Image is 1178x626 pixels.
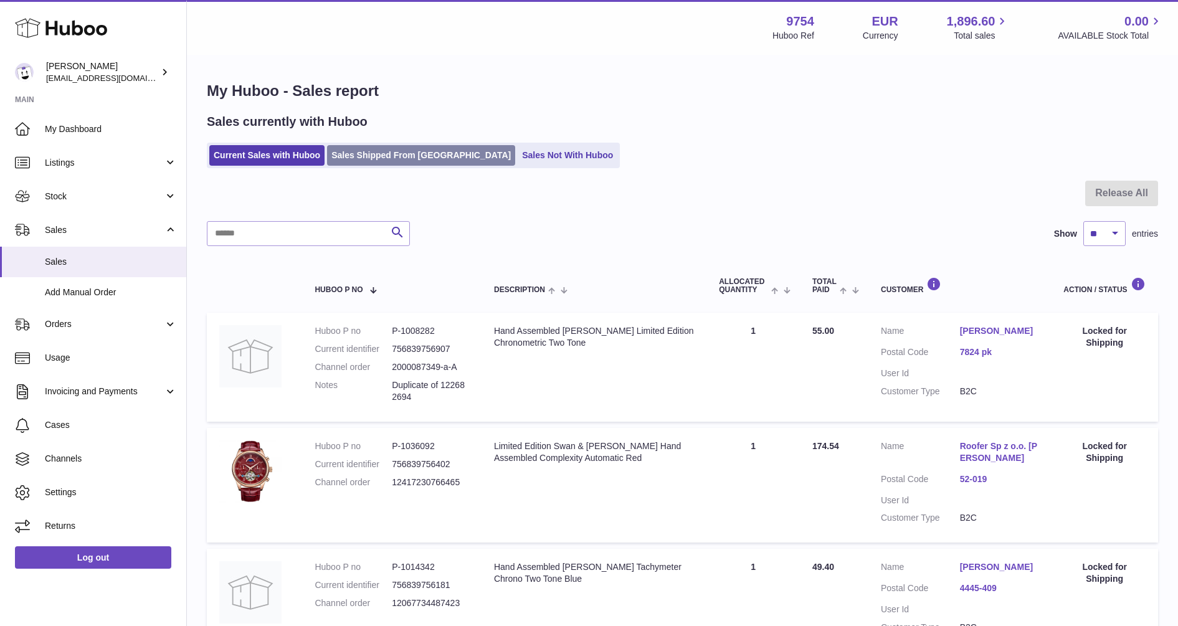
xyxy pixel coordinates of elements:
[315,286,363,294] span: Huboo P no
[327,145,515,166] a: Sales Shipped From [GEOGRAPHIC_DATA]
[315,458,392,470] dt: Current identifier
[315,361,392,373] dt: Channel order
[392,325,469,337] dd: P-1008282
[960,346,1039,358] a: 7824 pk
[392,477,469,488] dd: 12417230766465
[881,582,960,597] dt: Postal Code
[315,597,392,609] dt: Channel order
[207,81,1158,101] h1: My Huboo - Sales report
[392,379,469,403] p: Duplicate of 122682694
[45,256,177,268] span: Sales
[45,191,164,202] span: Stock
[812,326,834,336] span: 55.00
[45,386,164,397] span: Invoicing and Payments
[45,157,164,169] span: Listings
[872,13,898,30] strong: EUR
[15,63,34,82] img: info@fieldsluxury.london
[45,287,177,298] span: Add Manual Order
[1124,13,1149,30] span: 0.00
[706,313,800,421] td: 1
[1063,440,1146,464] div: Locked for Shipping
[45,419,177,431] span: Cases
[45,123,177,135] span: My Dashboard
[881,440,960,467] dt: Name
[960,325,1039,337] a: [PERSON_NAME]
[392,458,469,470] dd: 756839756402
[1054,228,1077,240] label: Show
[960,473,1039,485] a: 52-019
[392,343,469,355] dd: 756839756907
[219,561,282,624] img: no-photo.jpg
[518,145,617,166] a: Sales Not With Huboo
[881,368,960,379] dt: User Id
[46,60,158,84] div: [PERSON_NAME]
[960,561,1039,573] a: [PERSON_NAME]
[881,495,960,506] dt: User Id
[219,325,282,387] img: no-photo.jpg
[1063,561,1146,585] div: Locked for Shipping
[706,428,800,543] td: 1
[863,30,898,42] div: Currency
[881,277,1038,294] div: Customer
[392,440,469,452] dd: P-1036092
[786,13,814,30] strong: 9754
[315,561,392,573] dt: Huboo P no
[45,453,177,465] span: Channels
[812,562,834,572] span: 49.40
[772,30,814,42] div: Huboo Ref
[494,561,694,585] div: Hand Assembled [PERSON_NAME] Tachymeter Chrono Two Tone Blue
[315,579,392,591] dt: Current identifier
[812,441,839,451] span: 174.54
[960,512,1039,524] dd: B2C
[315,325,392,337] dt: Huboo P no
[1058,13,1163,42] a: 0.00 AVAILABLE Stock Total
[881,512,960,524] dt: Customer Type
[881,346,960,361] dt: Postal Code
[719,278,767,294] span: ALLOCATED Quantity
[1132,228,1158,240] span: entries
[45,520,177,532] span: Returns
[494,286,545,294] span: Description
[45,486,177,498] span: Settings
[46,73,183,83] span: [EMAIL_ADDRESS][DOMAIN_NAME]
[315,477,392,488] dt: Channel order
[45,352,177,364] span: Usage
[219,440,282,503] img: 97541756811724.jpg
[954,30,1009,42] span: Total sales
[315,440,392,452] dt: Huboo P no
[207,113,368,130] h2: Sales currently with Huboo
[881,473,960,488] dt: Postal Code
[960,582,1039,594] a: 4445-409
[45,318,164,330] span: Orders
[392,561,469,573] dd: P-1014342
[45,224,164,236] span: Sales
[494,325,694,349] div: Hand Assembled [PERSON_NAME] Limited Edition Chronometric Two Tone
[392,361,469,373] dd: 2000087349-a-A
[947,13,995,30] span: 1,896.60
[494,440,694,464] div: Limited Edition Swan & [PERSON_NAME] Hand Assembled Complexity Automatic Red
[315,343,392,355] dt: Current identifier
[392,597,469,609] dd: 12067734487423
[392,579,469,591] dd: 756839756181
[881,561,960,576] dt: Name
[960,386,1039,397] dd: B2C
[812,278,837,294] span: Total paid
[947,13,1010,42] a: 1,896.60 Total sales
[1058,30,1163,42] span: AVAILABLE Stock Total
[881,386,960,397] dt: Customer Type
[960,440,1039,464] a: Roofer Sp z o.o. [PERSON_NAME]
[315,379,392,403] dt: Notes
[15,546,171,569] a: Log out
[209,145,325,166] a: Current Sales with Huboo
[1063,277,1146,294] div: Action / Status
[1063,325,1146,349] div: Locked for Shipping
[881,325,960,340] dt: Name
[881,604,960,615] dt: User Id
